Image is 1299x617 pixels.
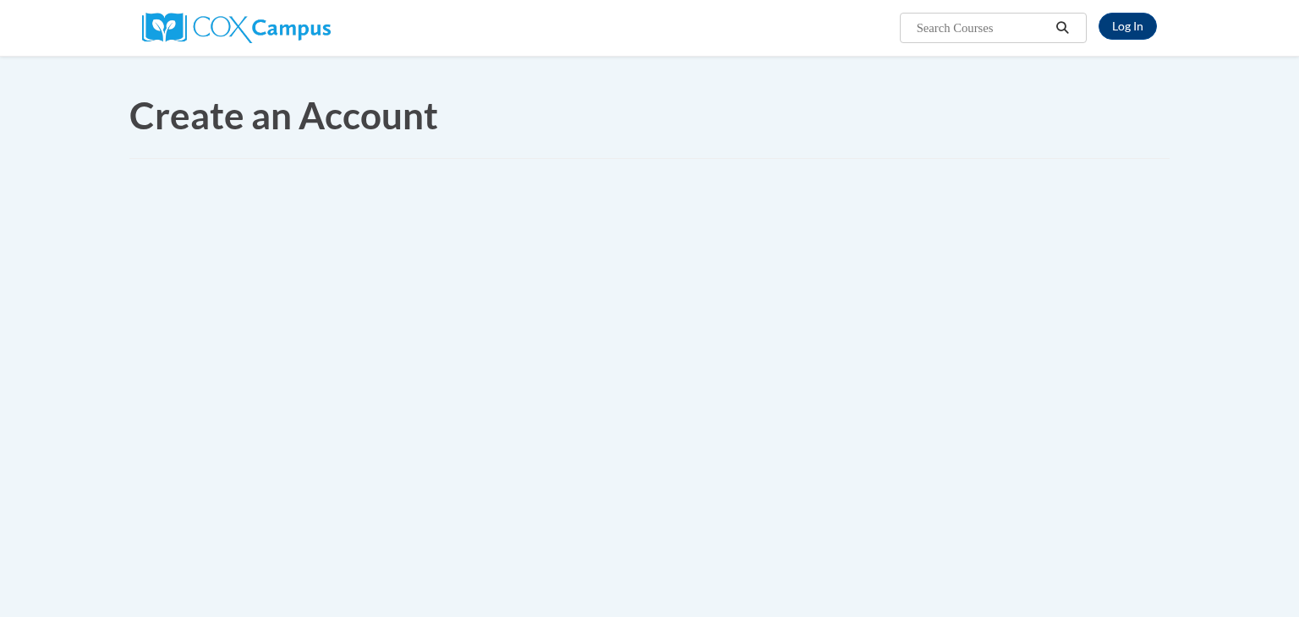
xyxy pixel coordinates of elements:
[142,13,331,43] img: Cox Campus
[1050,18,1076,38] button: Search
[915,18,1050,38] input: Search Courses
[1099,13,1157,40] a: Log In
[142,19,331,34] a: Cox Campus
[129,93,438,137] span: Create an Account
[1055,22,1071,35] i: 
